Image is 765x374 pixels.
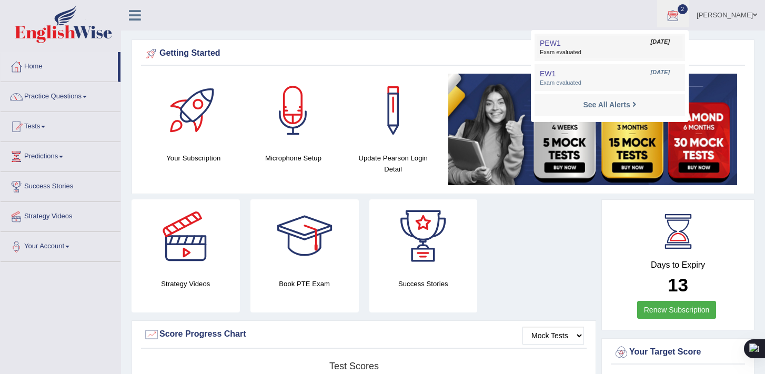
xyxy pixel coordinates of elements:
[637,301,717,319] a: Renew Subscription
[1,112,120,138] a: Tests
[613,260,742,270] h4: Days to Expiry
[329,361,379,371] tspan: Test scores
[369,278,478,289] h4: Success Stories
[1,52,118,78] a: Home
[678,4,688,14] span: 2
[1,202,120,228] a: Strategy Videos
[651,68,670,77] span: [DATE]
[580,99,639,110] a: See All Alerts
[540,39,561,47] span: PEW1
[668,275,688,295] b: 13
[1,142,120,168] a: Predictions
[149,153,238,164] h4: Your Subscription
[540,69,556,78] span: EW1
[448,74,737,185] img: small5.jpg
[144,327,584,342] div: Score Progress Chart
[583,100,630,109] strong: See All Alerts
[540,48,680,57] span: Exam evaluated
[348,153,438,175] h4: Update Pearson Login Detail
[613,345,742,360] div: Your Target Score
[1,82,120,108] a: Practice Questions
[132,278,240,289] h4: Strategy Videos
[1,172,120,198] a: Success Stories
[249,153,338,164] h4: Microphone Setup
[540,79,680,87] span: Exam evaluated
[537,67,682,89] a: EW1 [DATE] Exam evaluated
[651,38,670,46] span: [DATE]
[537,36,682,58] a: PEW1 [DATE] Exam evaluated
[250,278,359,289] h4: Book PTE Exam
[1,232,120,258] a: Your Account
[144,46,742,62] div: Getting Started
